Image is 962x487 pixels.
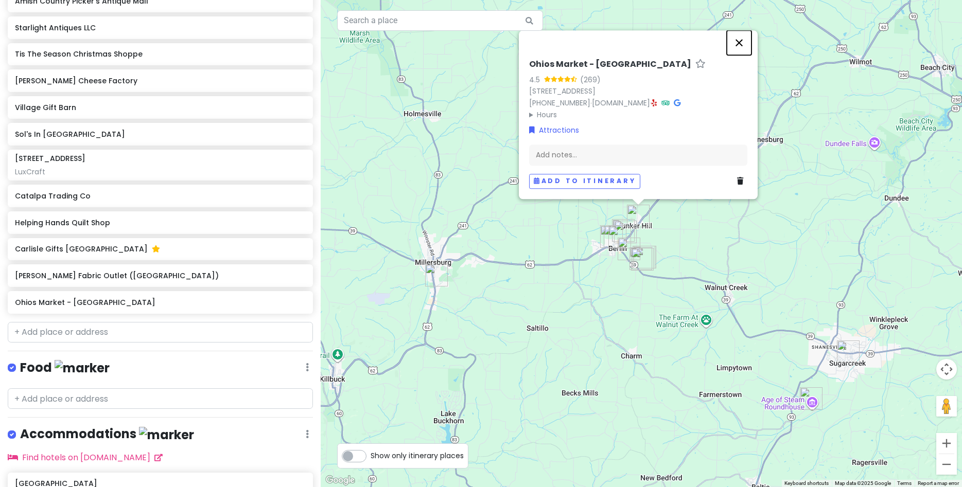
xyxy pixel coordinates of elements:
[936,396,957,417] button: Drag Pegman onto the map to open Street View
[15,298,305,307] h6: Ohios Market - [GEOGRAPHIC_DATA]
[529,59,747,120] div: · ·
[15,23,305,32] h6: Starlight Antiques LLC
[936,433,957,454] button: Zoom in
[592,98,650,108] a: [DOMAIN_NAME]
[936,359,957,380] button: Map camera controls
[529,144,747,166] div: Add notes...
[612,219,635,242] div: Snoopers Antique Mall & More
[371,450,464,461] span: Show only itinerary places
[529,74,544,85] div: 4.5
[15,167,305,176] div: LuxCraft
[604,225,626,248] div: Catalpa Trading Co
[529,109,747,120] summary: Hours
[15,154,85,163] h6: [STREET_ADDRESS]
[15,271,305,280] h6: [PERSON_NAME] Fabric Outlet ([GEOGRAPHIC_DATA])
[674,99,680,106] i: Google Maps
[15,130,305,139] h6: Sol's In [GEOGRAPHIC_DATA]
[139,427,194,443] img: marker
[608,226,631,248] div: Berlin Village Antique Mall
[897,480,912,486] a: Terms (opens in new tab)
[580,74,601,85] div: (269)
[695,59,706,70] a: Star place
[633,246,655,268] div: Amish Country Theater
[661,99,670,106] i: Tripadvisor
[15,103,305,112] h6: Village Gift Barn
[15,76,305,85] h6: [PERSON_NAME] Cheese Factory
[20,359,110,376] h4: Food
[8,388,313,409] input: + Add place or address
[8,322,313,342] input: + Add place or address
[529,59,691,70] h6: Ohios Market - [GEOGRAPHIC_DATA]
[784,480,829,487] button: Keyboard shortcuts
[614,221,637,243] div: Share & Care
[727,30,751,55] button: Close
[15,49,305,59] h6: Tis The Season Christmas Shoppe
[618,238,640,260] div: Zinck's Fabric Outlet (Berlin)
[529,124,579,136] a: Attractions
[15,244,305,254] h6: Carlisle Gifts [GEOGRAPHIC_DATA]
[337,10,543,31] input: Search a place
[918,480,959,486] a: Report a map error
[737,175,747,187] a: Delete place
[627,205,650,227] div: Ohios Market - Berlin
[15,191,305,201] h6: Catalpa Trading Co
[529,174,640,189] button: Add to itinerary
[20,426,194,443] h4: Accommodations
[8,452,163,463] a: Find hotels on [DOMAIN_NAME]
[631,248,654,270] div: Country Acres Mini Golf
[152,245,160,252] i: Starred
[835,480,891,486] span: Map data ©2025 Google
[425,264,448,286] div: Goodwill
[634,246,656,268] div: Berlin Encore Hotel & Suites
[15,218,305,227] h6: Helping Hands Quilt Shop
[629,247,652,270] div: 4363 OH-39
[936,454,957,475] button: Zoom out
[837,340,860,363] div: Sugarcreek
[800,387,823,410] div: Age of Steam Roundhouse
[529,86,596,96] a: [STREET_ADDRESS]
[600,225,623,248] div: Sol's In Berlin
[529,98,590,108] a: [PHONE_NUMBER]
[323,474,357,487] img: Google
[323,474,357,487] a: Open this area in Google Maps (opens a new window)
[55,360,110,376] img: marker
